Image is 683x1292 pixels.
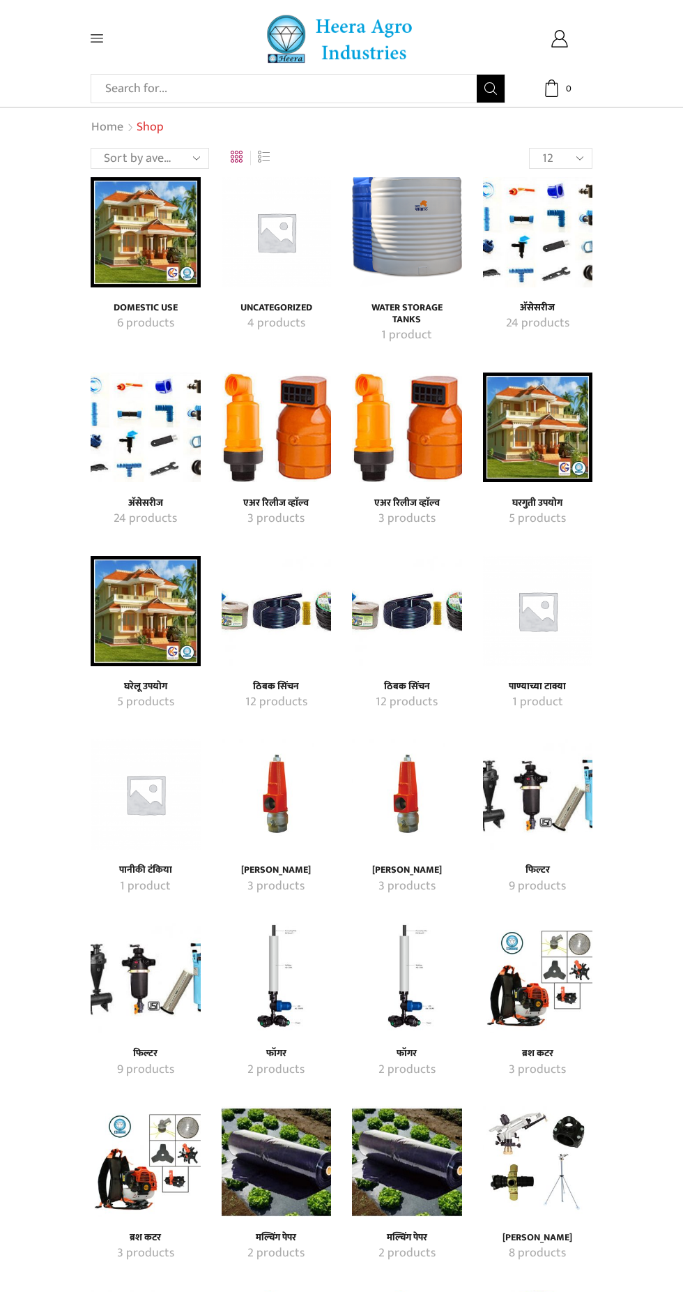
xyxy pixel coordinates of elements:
a: Visit product category फिल्टर [91,923,201,1033]
a: Visit product category घरेलू उपयोग [106,693,185,712]
a: Visit product category पानीकी टंकिया [106,864,185,876]
input: Search for... [98,75,477,103]
a: Visit product category फॉगर [237,1048,316,1060]
a: Visit product category मल्चिंग पेपर [222,1106,332,1217]
a: Visit product category Domestic Use [106,315,185,333]
a: Visit product category एअर रिलीज व्हाॅल्व [352,373,462,483]
a: Visit product category मल्चिंग पेपर [367,1245,447,1263]
h4: फॉगर [237,1048,316,1060]
mark: 3 products [378,510,436,528]
a: Visit product category Water Storage Tanks [352,177,462,287]
img: फिल्टर [483,739,593,850]
a: Visit product category Domestic Use [106,302,185,314]
a: Visit product category रेन गन [483,1106,593,1217]
mark: 12 products [245,693,307,712]
a: Visit product category एअर रिलीज व्हाॅल्व [237,510,316,528]
mark: 1 product [120,878,171,896]
img: फॉगर [222,923,332,1033]
h4: अ‍ॅसेसरीज [106,497,185,509]
a: Visit product category मल्चिंग पेपर [352,1106,462,1217]
img: पानीकी टंकिया [91,739,201,850]
h4: मल्चिंग पेपर [237,1232,316,1244]
a: Visit product category ब्रश कटर [483,923,593,1033]
a: Visit product category घरेलू उपयोग [91,556,201,666]
a: Visit product category फॉगर [367,1061,447,1079]
a: Visit product category Uncategorized [237,315,316,333]
a: Visit product category ब्रश कटर [106,1232,185,1244]
a: Visit product category घरेलू उपयोग [106,681,185,693]
img: मल्चिंग पेपर [352,1106,462,1217]
mark: 1 product [381,326,432,345]
a: Visit product category एअर रिलीज व्हाॅल्व [367,510,447,528]
h4: Water Storage Tanks [367,302,447,326]
mark: 24 products [506,315,569,333]
mark: 12 products [376,693,438,712]
a: Visit product category Domestic Use [91,177,201,287]
mark: 6 products [117,315,174,333]
a: Visit product category अ‍ॅसेसरीज [498,302,578,314]
mark: 4 products [247,315,305,333]
a: Visit product category ठिबक सिंचन [222,556,332,666]
a: Visit product category फिल्टर [106,1061,185,1079]
mark: 2 products [247,1061,305,1079]
a: Visit product category ब्रश कटर [91,1106,201,1217]
mark: 2 products [378,1061,436,1079]
a: Visit product category ठिबक सिंचन [237,681,316,693]
a: Visit product category प्रेशर रिलीफ व्हाॅल्व [352,739,462,850]
h4: मल्चिंग पेपर [367,1232,447,1244]
a: Visit product category फॉगर [367,1048,447,1060]
h4: Uncategorized [237,302,316,314]
mark: 3 products [378,878,436,896]
nav: Breadcrumb [91,119,164,137]
mark: 5 products [509,510,566,528]
select: Shop order [91,148,209,169]
a: Visit product category पानीकी टंकिया [91,739,201,850]
img: प्रेशर रिलीफ व्हाॅल्व [352,739,462,850]
a: Visit product category अ‍ॅसेसरीज [106,510,185,528]
img: एअर रिलीज व्हाॅल्व [352,373,462,483]
a: 0 [526,80,592,97]
a: Visit product category प्रेशर रिलीफ व्हाॅल्व [237,864,316,876]
img: घरगुती उपयोग [483,373,593,483]
a: Visit product category Uncategorized [222,177,332,287]
img: घरेलू उपयोग [91,556,201,666]
a: Visit product category Water Storage Tanks [367,302,447,326]
img: फिल्टर [91,923,201,1033]
img: पाण्याच्या टाक्या [483,556,593,666]
a: Visit product category प्रेशर रिलीफ व्हाॅल्व [237,878,316,896]
a: Visit product category Uncategorized [237,302,316,314]
mark: 8 products [509,1245,566,1263]
img: रेन गन [483,1106,593,1217]
h4: एअर रिलीज व्हाॅल्व [237,497,316,509]
a: Visit product category फॉगर [222,923,332,1033]
a: Visit product category अ‍ॅसेसरीज [498,315,578,333]
h4: ठिबक सिंचन [237,681,316,693]
a: Visit product category Water Storage Tanks [367,326,447,345]
a: Visit product category अ‍ॅसेसरीज [483,177,593,287]
a: Visit product category ब्रश कटर [498,1061,578,1079]
h4: पानीकी टंकिया [106,864,185,876]
mark: 3 products [509,1061,566,1079]
img: फॉगर [352,923,462,1033]
mark: 9 products [509,878,566,896]
a: Visit product category एअर रिलीज व्हाॅल्व [237,497,316,509]
h4: एअर रिलीज व्हाॅल्व [367,497,447,509]
a: Visit product category एअर रिलीज व्हाॅल्व [222,373,332,483]
h4: [PERSON_NAME] [498,1232,578,1244]
h4: ब्रश कटर [106,1232,185,1244]
a: Visit product category रेन गन [498,1245,578,1263]
img: ब्रश कटर [91,1106,201,1217]
h4: फिल्टर [106,1048,185,1060]
a: Visit product category पाण्याच्या टाक्या [498,693,578,712]
img: Domestic Use [91,177,201,287]
img: अ‍ॅसेसरीज [91,373,201,483]
mark: 2 products [247,1245,305,1263]
a: Visit product category फिल्टर [498,864,578,876]
h4: फिल्टर [498,864,578,876]
a: Visit product category मल्चिंग पेपर [237,1245,316,1263]
a: Visit product category अ‍ॅसेसरीज [106,497,185,509]
a: Visit product category प्रेशर रिलीफ व्हाॅल्व [367,878,447,896]
img: अ‍ॅसेसरीज [483,177,593,287]
h1: Shop [137,120,164,135]
a: Visit product category पाण्याच्या टाक्या [498,681,578,693]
